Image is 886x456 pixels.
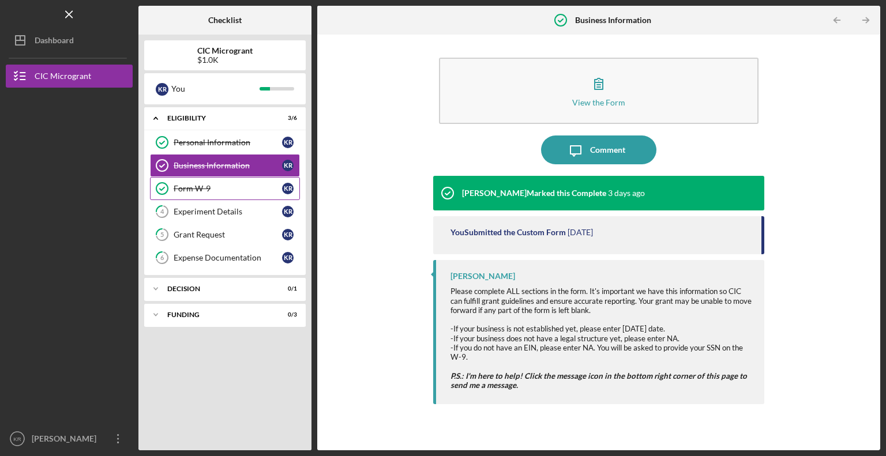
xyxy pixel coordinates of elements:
[282,183,294,194] div: K R
[174,253,282,262] div: Expense Documentation
[208,16,242,25] b: Checklist
[150,200,300,223] a: 4Experiment DetailsKR
[572,98,625,107] div: View the Form
[174,138,282,147] div: Personal Information
[450,371,747,390] em: P.S.: I'm here to help! Click the message icon in the bottom right corner of this page to send me...
[6,65,133,88] button: CIC Microgrant
[160,254,164,262] tspan: 6
[276,285,297,292] div: 0 / 1
[150,177,300,200] a: Form W-9KR
[160,231,164,239] tspan: 5
[450,272,515,281] div: [PERSON_NAME]
[150,246,300,269] a: 6Expense DocumentationKR
[29,427,104,453] div: [PERSON_NAME]
[462,189,606,198] div: [PERSON_NAME] Marked this Complete
[450,343,743,361] span: -If you do not have an EIN, please enter NA. You will be asked to provide your SSN on the W-9.
[197,46,253,55] b: CIC Microgrant
[174,207,282,216] div: Experiment Details
[450,334,679,343] span: -If your business does not have a legal structure yet, please enter NA.
[450,287,752,315] span: Please complete ALL sections in the form. It's important we have this information so CIC can fulf...
[276,311,297,318] div: 0 / 3
[6,29,133,52] button: Dashboard
[35,65,91,91] div: CIC Microgrant
[282,252,294,263] div: K R
[13,436,21,442] text: KR
[568,228,593,237] time: 2025-08-20 20:21
[541,135,656,164] button: Comment
[282,160,294,171] div: K R
[608,189,645,198] time: 2025-08-26 19:15
[282,206,294,217] div: K R
[150,223,300,246] a: 5Grant RequestKR
[174,161,282,170] div: Business Information
[35,29,74,55] div: Dashboard
[276,115,297,122] div: 3 / 6
[575,16,651,25] b: Business Information
[282,137,294,148] div: K R
[450,324,665,333] span: -If your business is not established yet, please enter [DATE] date.
[150,131,300,154] a: Personal InformationKR
[439,58,759,124] button: View the Form
[6,427,133,450] button: KR[PERSON_NAME]
[167,285,268,292] div: Decision
[450,228,566,237] div: You Submitted the Custom Form
[167,311,268,318] div: FUNDING
[197,55,253,65] div: $1.0K
[590,135,625,164] div: Comment
[156,83,168,96] div: K R
[167,115,268,122] div: ELIGIBILITY
[174,230,282,239] div: Grant Request
[150,154,300,177] a: Business InformationKR
[174,184,282,193] div: Form W-9
[171,79,260,99] div: You
[282,229,294,240] div: K R
[160,208,164,216] tspan: 4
